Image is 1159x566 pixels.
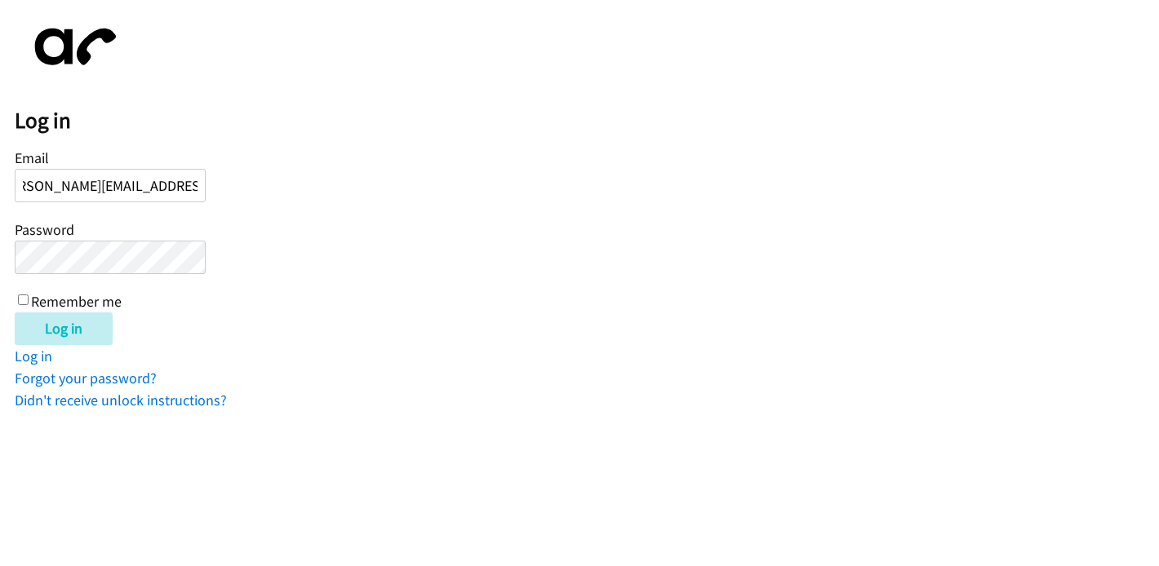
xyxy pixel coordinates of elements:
img: aphone-8a226864a2ddd6a5e75d1ebefc011f4aa8f32683c2d82f3fb0802fe031f96514.svg [15,15,129,79]
label: Email [15,148,49,167]
h2: Log in [15,107,1159,135]
a: Forgot your password? [15,369,157,387]
a: Log in [15,347,52,365]
input: Log in [15,312,113,345]
a: Didn't receive unlock instructions? [15,391,227,409]
label: Remember me [31,292,122,311]
label: Password [15,220,74,239]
